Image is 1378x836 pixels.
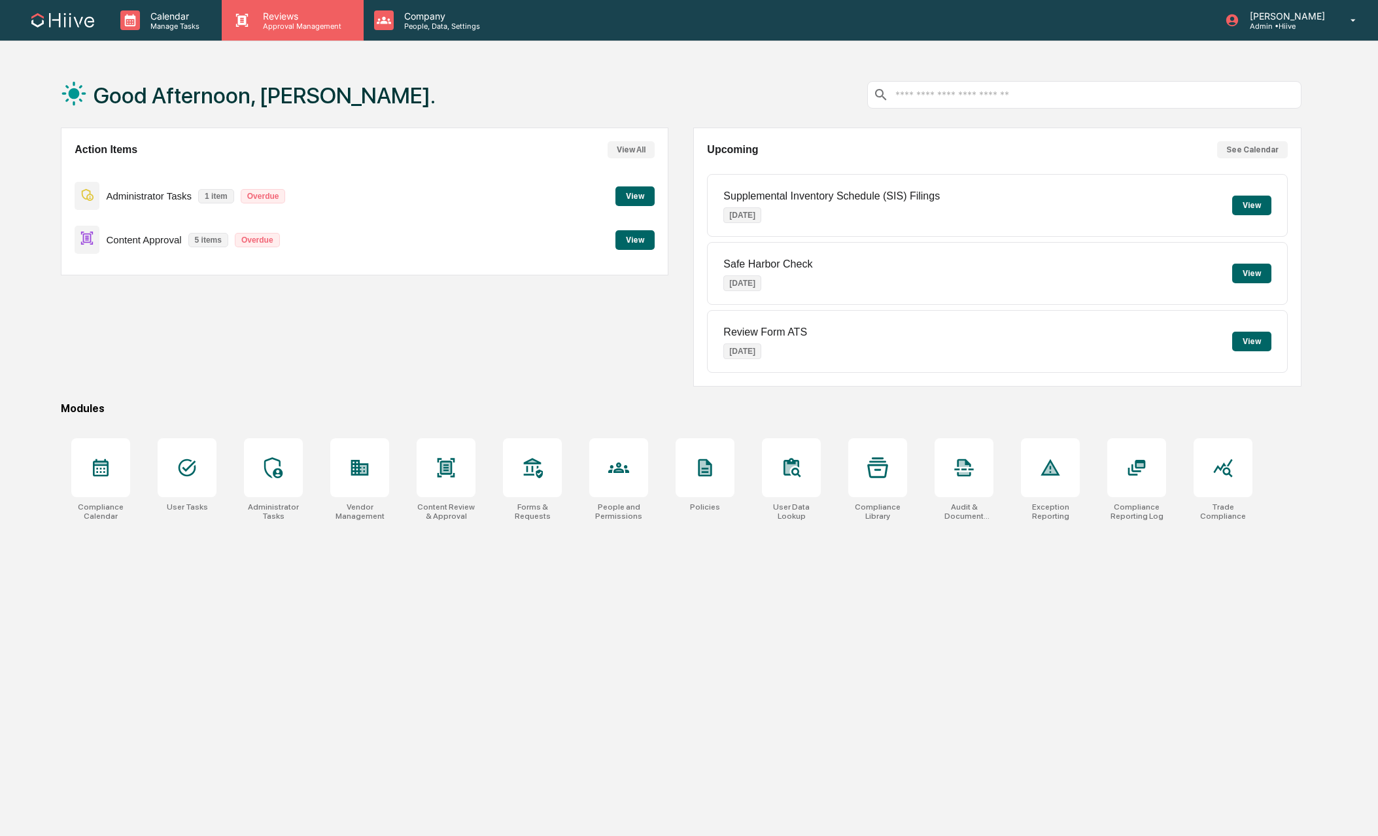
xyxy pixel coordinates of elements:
[690,502,720,512] div: Policies
[1021,502,1080,521] div: Exception Reporting
[94,82,436,109] h1: Good Afternoon, [PERSON_NAME].
[1232,332,1271,351] button: View
[723,207,761,223] p: [DATE]
[241,189,286,203] p: Overdue
[707,144,758,156] h2: Upcoming
[1232,196,1271,215] button: View
[723,190,940,202] p: Supplemental Inventory Schedule (SIS) Filings
[188,233,228,247] p: 5 items
[252,22,348,31] p: Approval Management
[1239,22,1332,31] p: Admin • Hiive
[935,502,993,521] div: Audit & Document Logs
[589,502,648,521] div: People and Permissions
[330,502,389,521] div: Vendor Management
[762,502,821,521] div: User Data Lookup
[848,502,907,521] div: Compliance Library
[723,275,761,291] p: [DATE]
[1232,264,1271,283] button: View
[31,13,94,27] img: logo
[394,22,487,31] p: People, Data, Settings
[235,233,280,247] p: Overdue
[417,502,475,521] div: Content Review & Approval
[75,144,137,156] h2: Action Items
[244,502,303,521] div: Administrator Tasks
[140,22,206,31] p: Manage Tasks
[106,234,181,245] p: Content Approval
[1194,502,1252,521] div: Trade Compliance
[106,190,192,201] p: Administrator Tasks
[140,10,206,22] p: Calendar
[1239,10,1332,22] p: [PERSON_NAME]
[608,141,655,158] button: View All
[723,258,812,270] p: Safe Harbor Check
[252,10,348,22] p: Reviews
[394,10,487,22] p: Company
[198,189,234,203] p: 1 item
[723,343,761,359] p: [DATE]
[615,230,655,250] button: View
[615,189,655,201] a: View
[71,502,130,521] div: Compliance Calendar
[615,186,655,206] button: View
[503,502,562,521] div: Forms & Requests
[723,326,807,338] p: Review Form ATS
[615,233,655,245] a: View
[167,502,208,512] div: User Tasks
[1107,502,1166,521] div: Compliance Reporting Log
[1217,141,1288,158] button: See Calendar
[61,402,1301,415] div: Modules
